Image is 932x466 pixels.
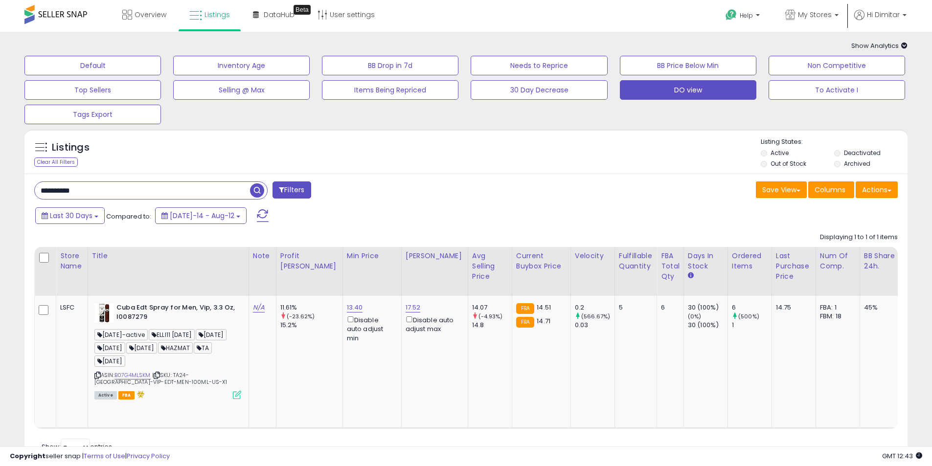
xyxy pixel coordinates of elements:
[94,355,125,367] span: [DATE]
[867,10,900,20] span: Hi Dimitar
[856,181,898,198] button: Actions
[478,312,502,320] small: (-4.93%)
[264,10,295,20] span: DataHub
[155,207,247,224] button: [DATE]-14 - Aug-12
[60,303,80,312] div: LSFC
[94,303,114,323] img: 416tJCXRHkL._SL40_.jpg
[205,10,230,20] span: Listings
[756,181,807,198] button: Save View
[738,312,759,320] small: (500%)
[170,211,234,221] span: [DATE]-14 - Aug-12
[118,391,135,399] span: FBA
[135,391,145,398] i: hazardous material
[60,251,84,271] div: Store Name
[537,316,550,326] span: 14.71
[194,342,212,354] span: TA
[740,11,753,20] span: Help
[732,321,772,330] div: 1
[471,56,607,75] button: Needs to Reprice
[882,451,922,461] span: 2025-09-12 12:43 GMT
[854,10,907,32] a: Hi Dimitar
[808,181,854,198] button: Columns
[769,80,905,100] button: To Activate I
[24,56,161,75] button: Default
[516,251,567,271] div: Current Buybox Price
[575,303,614,312] div: 0.2
[820,233,898,242] div: Displaying 1 to 1 of 1 items
[620,80,756,100] button: DO view
[406,314,460,333] div: Disable auto adjust max
[406,303,421,312] a: 17.52
[471,80,607,100] button: 30 Day Decrease
[347,303,363,312] a: 13.40
[135,10,166,20] span: Overview
[106,212,151,221] span: Compared to:
[52,141,90,155] h5: Listings
[771,149,789,157] label: Active
[116,303,235,324] b: Cuba Edt Spray for Men, Vip, 3.3 Oz, I0087279
[820,251,856,271] div: Num of Comp.
[864,251,900,271] div: BB Share 24h.
[35,207,105,224] button: Last 30 Days
[173,80,310,100] button: Selling @ Max
[851,41,908,50] span: Show Analytics
[820,312,852,321] div: FBM: 18
[94,342,125,354] span: [DATE]
[50,211,92,221] span: Last 30 Days
[761,137,908,147] p: Listing States:
[575,251,611,261] div: Velocity
[173,56,310,75] button: Inventory Age
[42,442,112,451] span: Show: entries
[581,312,610,320] small: (566.67%)
[253,303,265,312] a: N/A
[24,80,161,100] button: Top Sellers
[661,303,676,312] div: 6
[620,56,756,75] button: BB Price Below Min
[619,251,653,271] div: Fulfillable Quantity
[718,1,770,32] a: Help
[688,312,702,320] small: (0%)
[776,303,808,312] div: 14.75
[84,451,125,461] a: Terms of Use
[537,303,551,312] span: 14.51
[732,251,768,271] div: Ordered Items
[575,321,614,330] div: 0.03
[688,303,727,312] div: 30 (100%)
[322,56,458,75] button: BB Drop in 7d
[688,251,724,271] div: Days In Stock
[196,329,227,340] span: [DATE]
[688,271,694,280] small: Days In Stock.
[10,451,45,461] strong: Copyright
[126,342,157,354] span: [DATE]
[516,303,534,314] small: FBA
[273,181,311,199] button: Filters
[347,314,394,343] div: Disable auto adjust min
[776,251,812,282] div: Last Purchase Price
[688,321,727,330] div: 30 (100%)
[771,159,806,168] label: Out of Stock
[820,303,852,312] div: FBA: 1
[92,251,245,261] div: Title
[769,56,905,75] button: Non Competitive
[844,149,881,157] label: Deactivated
[280,303,342,312] div: 11.61%
[472,321,512,330] div: 14.8
[287,312,315,320] small: (-23.62%)
[472,251,508,282] div: Avg Selling Price
[94,391,117,399] span: All listings currently available for purchase on Amazon
[280,251,339,271] div: Profit [PERSON_NAME]
[844,159,870,168] label: Archived
[472,303,512,312] div: 14.07
[347,251,397,261] div: Min Price
[253,251,272,261] div: Note
[294,5,311,15] div: Tooltip anchor
[619,303,649,312] div: 5
[798,10,832,20] span: My Stores
[34,157,78,167] div: Clear All Filters
[725,9,737,21] i: Get Help
[516,317,534,328] small: FBA
[864,303,896,312] div: 45%
[149,329,195,340] span: ELLI11 [DATE]
[24,105,161,124] button: Tags Export
[94,329,148,340] span: [DATE]-active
